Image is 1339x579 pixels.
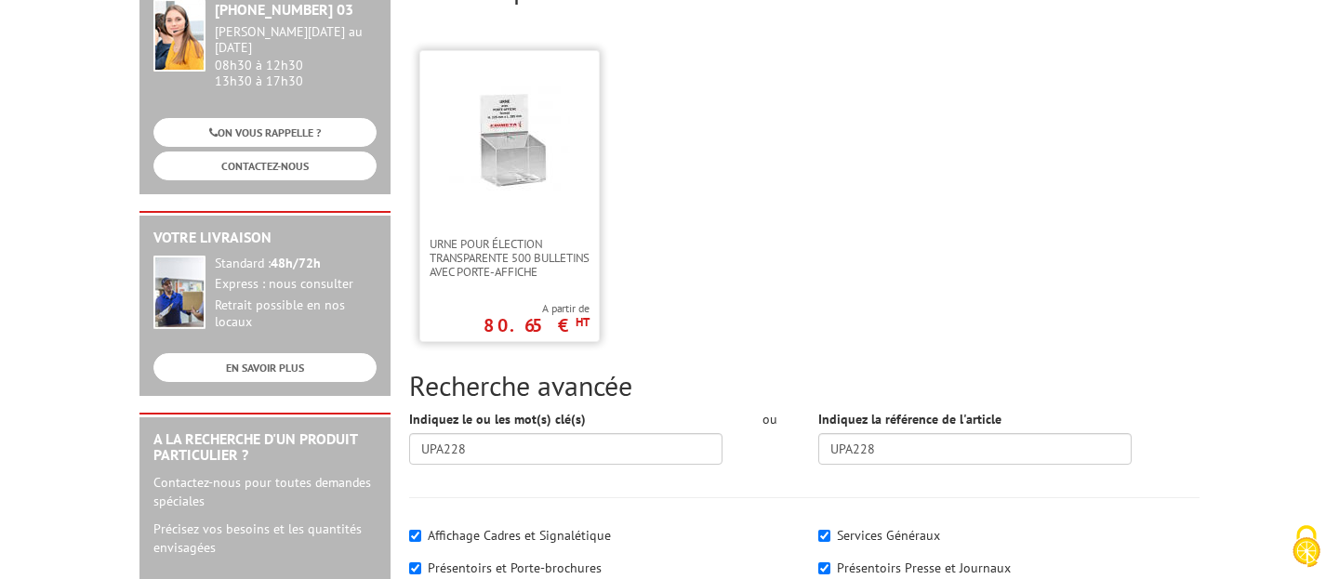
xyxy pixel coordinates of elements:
[837,527,940,544] label: Services Généraux
[215,24,377,88] div: 08h30 à 12h30 13h30 à 17h30
[484,301,590,316] span: A partir de
[215,276,377,293] div: Express : nous consulter
[409,410,586,428] label: Indiquez le ou les mot(s) clé(s)
[153,520,377,557] p: Précisez vos besoins et les quantités envisagées
[1283,523,1330,570] img: Cookies (fenêtre modale)
[153,473,377,510] p: Contactez-nous pour toutes demandes spéciales
[428,559,602,576] label: Présentoirs et Porte-brochures
[215,297,377,331] div: Retrait possible en nos locaux
[409,370,1200,401] h2: Recherche avancée
[428,527,611,544] label: Affichage Cadres et Signalétique
[818,562,830,574] input: Présentoirs Presse et Journaux
[420,237,599,279] a: Urne pour élection transparente 500 bulletins avec porte-affiche
[576,314,590,330] sup: HT
[215,24,377,56] div: [PERSON_NAME][DATE] au [DATE]
[153,353,377,382] a: EN SAVOIR PLUS
[818,530,830,542] input: Services Généraux
[750,410,790,428] div: ou
[153,230,377,246] h2: Votre livraison
[271,255,321,271] strong: 48h/72h
[449,79,570,200] img: Urne pour élection transparente 500 bulletins avec porte-affiche
[818,410,1001,428] label: Indiquez la référence de l'article
[409,562,421,574] input: Présentoirs et Porte-brochures
[153,256,205,329] img: widget-livraison.jpg
[215,256,377,272] div: Standard :
[409,530,421,542] input: Affichage Cadres et Signalétique
[153,431,377,464] h2: A la recherche d'un produit particulier ?
[1274,516,1339,579] button: Cookies (fenêtre modale)
[153,151,377,180] a: CONTACTEZ-NOUS
[837,559,1011,576] label: Présentoirs Presse et Journaux
[153,118,377,147] a: ON VOUS RAPPELLE ?
[430,237,590,279] span: Urne pour élection transparente 500 bulletins avec porte-affiche
[484,320,590,331] p: 80.65 €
